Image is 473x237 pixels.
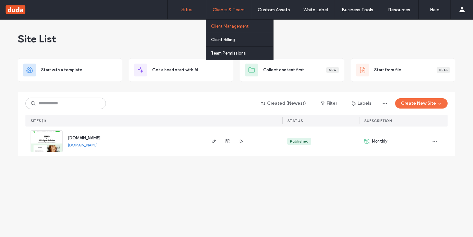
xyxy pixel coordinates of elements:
span: Start from file [374,67,401,73]
span: SUBSCRIPTION [364,119,392,123]
button: Created (Newest) [255,98,312,109]
a: Client Billing [211,33,273,46]
span: Help [15,4,28,10]
label: Help [430,7,440,13]
a: [DOMAIN_NAME] [68,136,100,140]
button: Labels [346,98,377,109]
button: Filter [314,98,343,109]
span: Collect content first [263,67,304,73]
label: Clients & Team [213,7,245,13]
a: Team Permissions [211,47,273,60]
label: Resources [388,7,410,13]
div: Collect content firstNew [240,58,344,82]
label: Client Billing [211,37,235,42]
div: Published [290,138,309,144]
div: New [326,67,339,73]
label: White Label [303,7,328,13]
div: Beta [437,67,450,73]
label: Business Tools [342,7,373,13]
div: Start from fileBeta [351,58,455,82]
label: Sites [181,7,192,13]
a: [DOMAIN_NAME] [68,143,97,147]
button: Create New Site [395,98,448,109]
a: Client Management [211,20,273,33]
div: Start with a template [18,58,122,82]
span: Site List [18,32,56,45]
span: SITES (1) [31,119,46,123]
label: Team Permissions [211,51,246,56]
span: STATUS [287,119,303,123]
label: Custom Assets [258,7,290,13]
div: Get a head start with AI [129,58,233,82]
span: Monthly [372,138,387,145]
span: Get a head start with AI [152,67,198,73]
span: Start with a template [41,67,82,73]
label: Client Management [211,24,249,29]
